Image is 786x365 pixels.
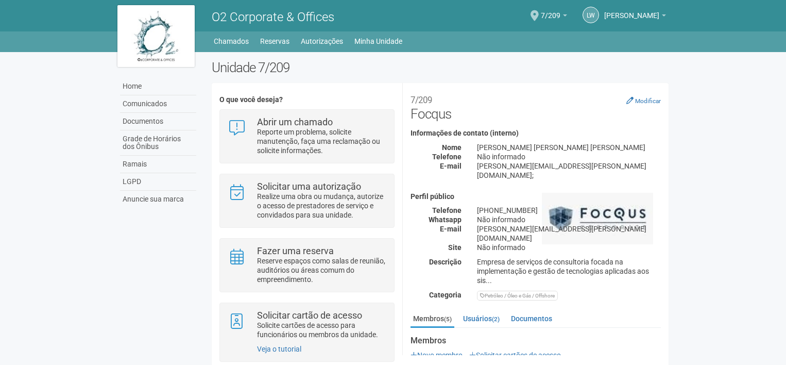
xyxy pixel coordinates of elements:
a: Modificar [626,96,661,105]
strong: Telefone [432,153,462,161]
div: [PERSON_NAME][EMAIL_ADDRESS][PERSON_NAME][DOMAIN_NAME]; [469,161,669,180]
div: Não informado [469,215,669,224]
a: Autorizações [301,34,343,48]
div: Não informado [469,243,669,252]
div: [PERSON_NAME] [PERSON_NAME] [PERSON_NAME] [469,143,669,152]
strong: Descrição [429,258,462,266]
div: Petróleo / Óleo e Gás / Offshore [477,291,558,301]
span: O2 Corporate & Offices [212,10,334,24]
small: Modificar [635,97,661,105]
p: Reserve espaços como salas de reunião, auditórios ou áreas comum do empreendimento. [257,256,386,284]
a: Grade de Horários dos Ônibus [120,130,196,156]
a: Reservas [260,34,289,48]
a: Home [120,78,196,95]
img: logo.jpg [117,5,195,67]
a: Documentos [120,113,196,130]
strong: Site [448,243,462,252]
small: (5) [444,316,452,323]
a: Solicitar uma autorização Realize uma obra ou mudança, autorize o acesso de prestadores de serviç... [228,182,386,220]
a: 7/209 [541,13,567,21]
a: Solicitar cartões de acesso [469,351,561,359]
strong: Telefone [432,206,462,214]
p: Reporte um problema, solicite manutenção, faça uma reclamação ou solicite informações. [257,127,386,155]
a: Usuários(2) [460,311,502,326]
h2: Focqus [411,91,661,122]
a: Solicitar cartão de acesso Solicite cartões de acesso para funcionários ou membros da unidade. [228,311,386,339]
div: [PHONE_NUMBER] [469,206,669,215]
strong: Whatsapp [429,215,462,224]
a: Fazer uma reserva Reserve espaços como salas de reunião, auditórios ou áreas comum do empreendime... [228,246,386,284]
strong: Nome [442,143,462,152]
h4: O que você deseja? [219,96,394,104]
div: Não informado [469,152,669,161]
strong: Categoria [429,291,462,299]
h4: Perfil público [411,193,661,201]
small: 7/209 [411,95,432,105]
strong: E-mail [440,162,462,170]
strong: Solicitar uma autorização [257,181,361,192]
span: Lara Wagner [604,2,659,20]
h2: Unidade 7/209 [212,60,669,75]
p: Solicite cartões de acesso para funcionários ou membros da unidade. [257,321,386,339]
div: Empresa de serviços de consultoria focada na implementação e gestão de tecnologias aplicadas aos ... [469,257,669,285]
strong: Fazer uma reserva [257,245,334,256]
a: Comunicados [120,95,196,113]
a: Chamados [214,34,249,48]
strong: Abrir um chamado [257,117,333,127]
span: 7/209 [541,2,560,20]
a: Documentos [508,311,555,326]
small: (2) [492,316,500,323]
a: Minha Unidade [354,34,402,48]
a: Abrir um chamado Reporte um problema, solicite manutenção, faça uma reclamação ou solicite inform... [228,118,386,155]
img: business.png [542,193,653,244]
strong: Solicitar cartão de acesso [257,310,362,321]
a: Novo membro [411,351,463,359]
a: Veja o tutorial [257,345,301,353]
strong: E-mail [440,225,462,233]
a: Membros(5) [411,311,454,328]
p: Realize uma obra ou mudança, autorize o acesso de prestadores de serviço e convidados para sua un... [257,192,386,220]
div: [PERSON_NAME][EMAIL_ADDRESS][PERSON_NAME][DOMAIN_NAME] [469,224,669,243]
strong: Membros [411,336,661,345]
a: LGPD [120,173,196,191]
a: Ramais [120,156,196,173]
a: [PERSON_NAME] [604,13,666,21]
a: LW [583,7,599,23]
a: Anuncie sua marca [120,191,196,208]
h4: Informações de contato (interno) [411,129,661,137]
